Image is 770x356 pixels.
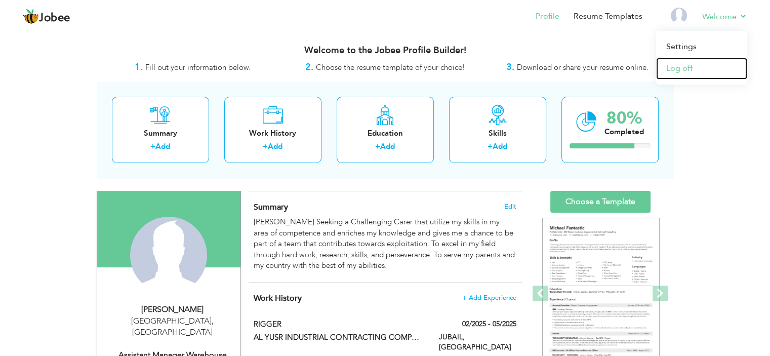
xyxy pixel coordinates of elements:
[254,332,424,343] label: AL YUSR INDUSTRIAL CONTRACTING COMPANY
[120,128,201,139] div: Summary
[232,128,313,139] div: Work History
[671,8,687,24] img: Profile Img
[439,332,516,352] label: JUBAIL, [GEOGRAPHIC_DATA]
[130,217,207,294] img: Aqeel Sarwar
[135,61,143,73] strong: 1.
[254,293,302,304] span: Work History
[254,202,288,213] span: Summary
[155,141,170,151] a: Add
[656,36,747,58] a: Settings
[105,315,240,339] div: [GEOGRAPHIC_DATA] [GEOGRAPHIC_DATA]
[305,61,313,73] strong: 2.
[656,58,747,80] a: Log off
[702,11,747,23] a: Welcome
[345,128,426,139] div: Education
[268,141,282,151] a: Add
[150,141,155,152] label: +
[97,46,674,56] h3: Welcome to the Jobee Profile Builder!
[462,294,516,301] span: + Add Experience
[506,61,514,73] strong: 3.
[604,127,644,137] div: Completed
[263,141,268,152] label: +
[493,141,507,151] a: Add
[550,191,651,213] a: Choose a Template
[145,62,251,72] span: Fill out your information below.
[316,62,465,72] span: Choose the resume template of your choice!
[212,315,214,327] span: ,
[604,110,644,127] div: 80%
[23,9,39,25] img: jobee.io
[574,11,642,22] a: Resume Templates
[375,141,380,152] label: +
[488,141,493,152] label: +
[254,217,516,271] div: [PERSON_NAME] Seeking a Challenging Carer that utilize my skills in my area of competence and enr...
[23,9,70,25] a: Jobee
[504,203,516,210] span: Edit
[517,62,649,72] span: Download or share your resume online.
[536,11,559,22] a: Profile
[254,202,516,212] h4: Adding a summary is a quick and easy way to highlight your experience and interests.
[462,319,516,329] label: 02/2025 - 05/2025
[39,13,70,24] span: Jobee
[254,293,516,303] h4: This helps to show the companies you have worked for.
[380,141,395,151] a: Add
[457,128,538,139] div: Skills
[105,304,240,315] div: [PERSON_NAME]
[254,319,424,330] label: RIGGER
